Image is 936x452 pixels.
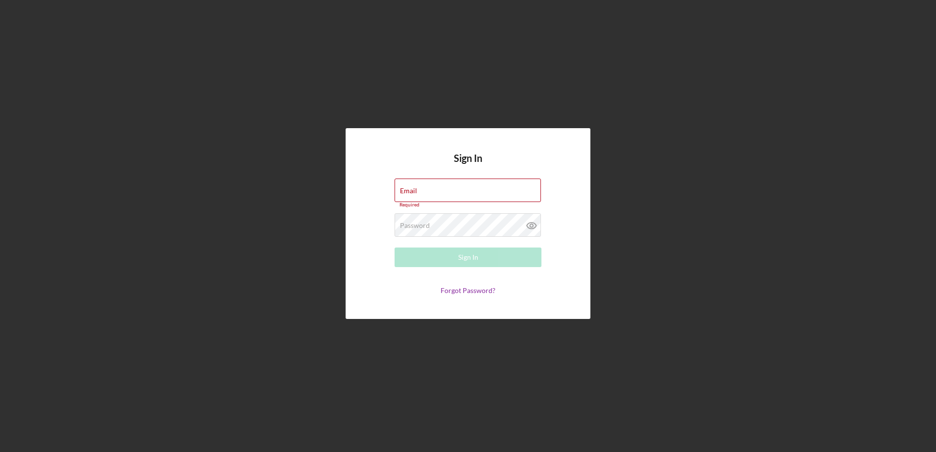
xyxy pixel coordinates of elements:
button: Sign In [395,248,541,267]
a: Forgot Password? [441,286,495,294]
div: Sign In [458,248,478,267]
label: Email [400,187,417,195]
div: Required [395,202,541,208]
h4: Sign In [454,153,482,179]
label: Password [400,222,430,229]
